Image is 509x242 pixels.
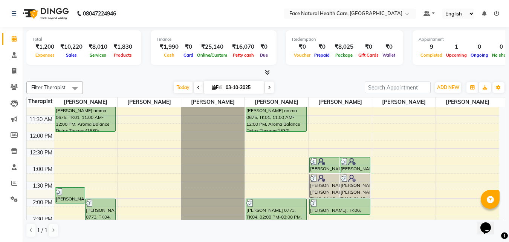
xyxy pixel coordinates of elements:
input: Search Appointment [365,82,431,93]
span: [PERSON_NAME] [372,97,436,107]
div: Finance [157,36,271,43]
span: Ongoing [469,52,490,58]
div: 2:00 PM [31,199,54,207]
div: ₹8,010 [86,43,110,51]
div: [PERSON_NAME] amma 0675, TK01, 11:00 AM-12:00 PM, Aroma Balance Detox Therapy(1530), Consultation... [55,99,116,131]
div: [PERSON_NAME] [PERSON_NAME], TK16, 01:15 PM-02:00 PM, [MEDICAL_DATA], Consultation, Diagnosis, Tr... [310,174,339,198]
span: Completed [419,52,444,58]
div: [PERSON_NAME] 0773, TK04, 02:00 PM-03:00 PM, Aroma Balance Detox Therapy with Essence Rejuvenatio... [86,199,115,231]
span: Products [112,52,134,58]
div: ₹10,220 [57,43,86,51]
span: Expenses [34,52,57,58]
div: 11:30 AM [28,116,54,123]
div: ₹0 [312,43,332,51]
div: 2:30 PM [31,215,54,223]
div: 1 [444,43,469,51]
iframe: chat widget [477,212,501,234]
div: 1:30 PM [31,182,54,190]
span: [PERSON_NAME] [436,97,499,107]
div: 12:30 PM [28,149,54,157]
span: [PERSON_NAME] [181,97,245,107]
span: Upcoming [444,52,469,58]
div: ₹1,990 [157,43,182,51]
div: ₹0 [292,43,312,51]
span: [PERSON_NAME] [309,97,372,107]
span: Package [333,52,355,58]
div: [PERSON_NAME] [PERSON_NAME], TK16, 12:45 PM-01:15 PM, Acupuncture, Consultation, Diagnosis. [310,157,339,173]
div: ₹8,025 [332,43,356,51]
div: ₹0 [182,43,195,51]
span: Cash [162,52,176,58]
div: ₹0 [381,43,397,51]
span: Gift Cards [356,52,381,58]
span: Online/Custom [195,52,229,58]
img: logo [19,3,71,24]
div: ₹0 [257,43,271,51]
span: Wallet [381,52,397,58]
div: ₹16,070 [229,43,257,51]
div: Total [32,36,135,43]
span: Voucher [292,52,312,58]
span: Petty cash [231,52,256,58]
span: Prepaid [312,52,332,58]
div: [PERSON_NAME] [PERSON_NAME], TK16, 01:15 PM-02:00 PM, [MEDICAL_DATA], Consultation, Diagnosis, Tr... [340,174,370,198]
div: 1:00 PM [31,165,54,173]
div: ₹1,830 [110,43,135,51]
b: 08047224946 [83,3,116,24]
div: ₹25,140 [195,43,229,51]
span: ADD NEW [437,85,459,90]
div: [PERSON_NAME] amma 0675, TK01, 11:00 AM-12:00 PM, Aroma Balance Detox Therapy(1530), Consultation... [246,99,306,131]
span: Filter Therapist [31,84,66,90]
button: ADD NEW [435,82,461,93]
input: 2025-10-03 [223,82,261,93]
div: [PERSON_NAME], TK06, 02:00 PM-02:30 PM, Acupuncture, Consultation, Diagnosis. [310,199,370,214]
div: ₹0 [356,43,381,51]
div: 0 [469,43,490,51]
div: [PERSON_NAME] amma 0675, TK15, 01:40 PM-02:10 PM, Acupuncture, Consultation, Diagnosis. [55,188,85,203]
div: 9 [419,43,444,51]
div: [PERSON_NAME] 0773, TK04, 02:00 PM-03:00 PM, Aroma Balance Detox Therapy with Essence Rejuvenatio... [246,199,306,231]
span: [PERSON_NAME] [118,97,181,107]
div: [PERSON_NAME] [PERSON_NAME], TK16, 12:45 PM-01:15 PM, Acupuncture, Consultation, Diagnosis. [340,157,370,173]
span: [PERSON_NAME] [245,97,308,107]
span: 1 / 1 [37,227,47,234]
span: Today [174,82,193,93]
div: Therapist [27,97,54,105]
span: Sales [64,52,79,58]
span: [PERSON_NAME] [54,97,118,107]
div: 12:00 PM [28,132,54,140]
span: Due [258,52,270,58]
div: Redemption [292,36,397,43]
div: ₹1,200 [32,43,57,51]
span: Fri [210,85,223,90]
span: Card [182,52,195,58]
span: Services [88,52,108,58]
